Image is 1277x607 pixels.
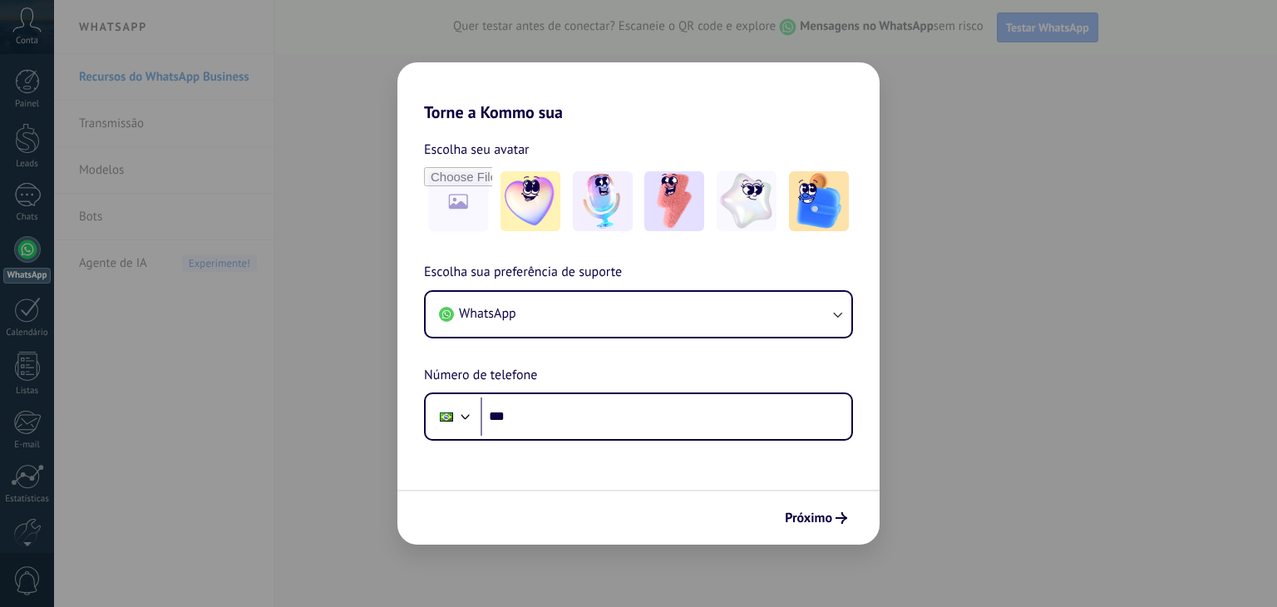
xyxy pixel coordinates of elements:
[500,171,560,231] img: -1.jpeg
[789,171,849,231] img: -5.jpeg
[424,262,622,284] span: Escolha sua preferência de suporte
[785,512,832,524] span: Próximo
[424,139,530,160] span: Escolha seu avatar
[717,171,777,231] img: -4.jpeg
[431,399,462,434] div: Brazil: + 55
[424,365,537,387] span: Número de telefone
[459,305,516,322] span: WhatsApp
[777,504,855,532] button: Próximo
[397,62,880,122] h2: Torne a Kommo sua
[573,171,633,231] img: -2.jpeg
[426,292,851,337] button: WhatsApp
[644,171,704,231] img: -3.jpeg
